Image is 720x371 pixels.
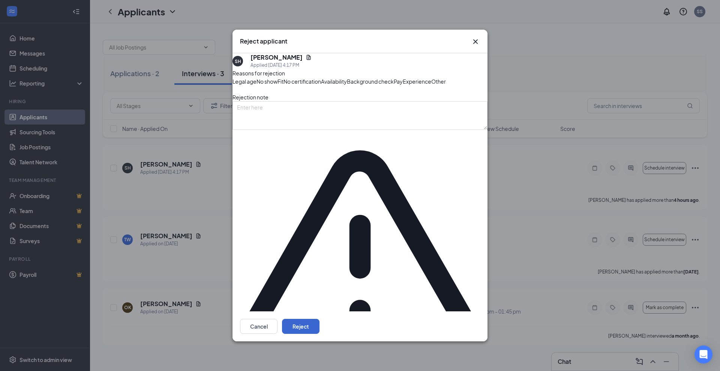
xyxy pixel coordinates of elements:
span: Fit [277,77,283,86]
div: Applied [DATE] 4:17 PM [250,62,312,69]
span: Other [431,77,446,86]
span: Rejection note [232,94,268,101]
svg: Document [306,54,312,60]
h3: Reject applicant [240,37,287,45]
span: Experience [403,77,431,86]
span: Availability [321,77,347,86]
span: No certification [283,77,321,86]
span: Pay [394,77,403,86]
span: Background check [347,77,394,86]
div: SH [235,58,241,65]
span: Legal age [232,77,256,86]
button: Close [471,37,480,46]
svg: Cross [471,37,480,46]
button: Reject [282,319,319,334]
span: No show [256,77,277,86]
div: Open Intercom Messenger [694,345,712,363]
button: Cancel [240,319,277,334]
h5: [PERSON_NAME] [250,53,303,62]
span: Reasons for rejection [232,70,285,77]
